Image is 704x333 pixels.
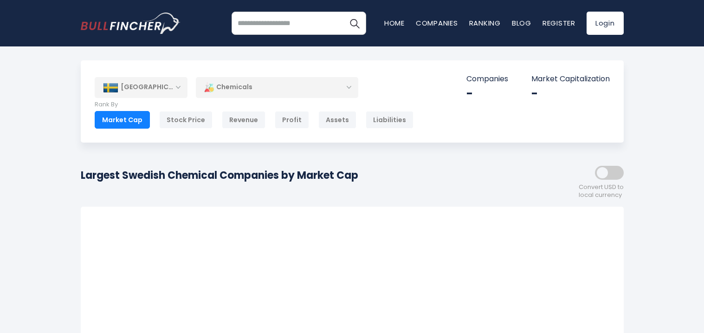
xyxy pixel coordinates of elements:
[81,13,181,34] a: Go to homepage
[466,86,508,101] div: -
[95,77,187,98] div: [GEOGRAPHIC_DATA]
[159,111,213,129] div: Stock Price
[318,111,356,129] div: Assets
[531,74,610,84] p: Market Capitalization
[469,18,501,28] a: Ranking
[95,111,150,129] div: Market Cap
[343,12,366,35] button: Search
[466,74,508,84] p: Companies
[222,111,265,129] div: Revenue
[531,86,610,101] div: -
[579,183,624,199] span: Convert USD to local currency
[275,111,309,129] div: Profit
[81,13,181,34] img: bullfincher logo
[196,77,358,98] div: Chemicals
[95,101,413,109] p: Rank By
[512,18,531,28] a: Blog
[543,18,575,28] a: Register
[416,18,458,28] a: Companies
[81,168,358,183] h1: Largest Swedish Chemical Companies by Market Cap
[587,12,624,35] a: Login
[366,111,413,129] div: Liabilities
[384,18,405,28] a: Home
